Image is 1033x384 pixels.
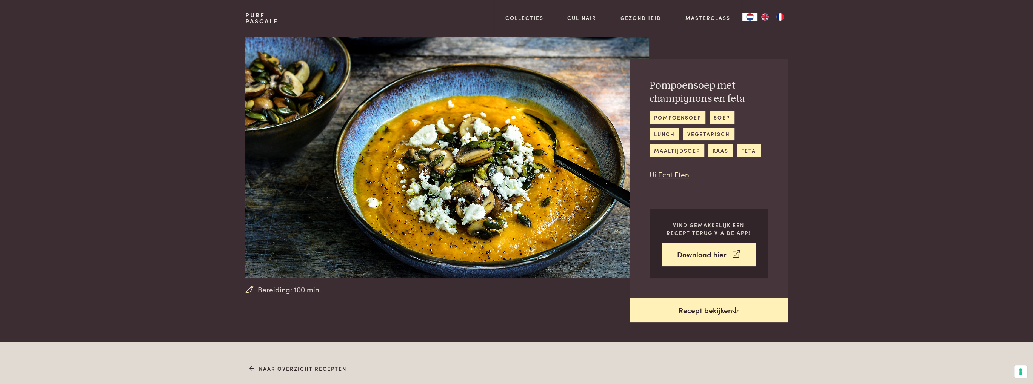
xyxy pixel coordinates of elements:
h2: Pompoensoep met champignons en feta [650,79,768,105]
ul: Language list [757,13,788,21]
span: Bereiding: 100 min. [258,284,321,295]
a: feta [737,144,761,157]
img: Pompoensoep met champignons en feta [245,36,649,278]
a: pompoensoep [650,111,705,124]
a: NL [742,13,757,21]
a: Masterclass [685,14,730,22]
a: FR [773,13,788,21]
div: Language [742,13,757,21]
a: Echt Eten [658,169,689,179]
a: PurePascale [245,12,278,24]
a: Collecties [505,14,543,22]
p: Vind gemakkelijk een recept terug via de app! [662,221,756,237]
a: lunch [650,128,679,140]
button: Uw voorkeuren voor toestemming voor trackingtechnologieën [1014,365,1027,378]
a: Download hier [662,243,756,266]
a: soep [710,111,734,124]
a: maaltijdsoep [650,144,704,157]
a: Recept bekijken [630,298,788,323]
a: Gezondheid [620,14,661,22]
aside: Language selected: Nederlands [742,13,788,21]
a: kaas [708,144,733,157]
a: EN [757,13,773,21]
a: Naar overzicht recepten [249,365,346,373]
a: vegetarisch [683,128,734,140]
p: Uit [650,169,768,180]
a: Culinair [567,14,596,22]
